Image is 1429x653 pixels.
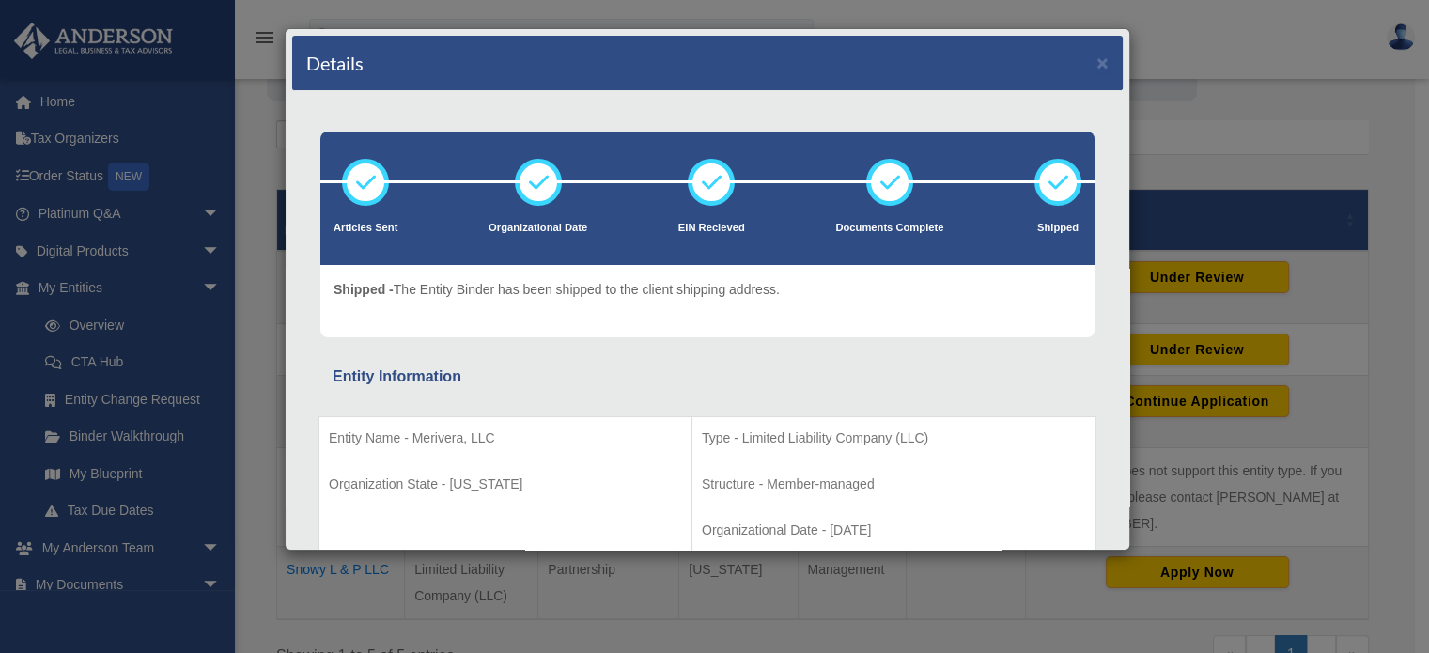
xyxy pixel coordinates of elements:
[329,473,682,496] p: Organization State - [US_STATE]
[329,427,682,450] p: Entity Name - Merivera, LLC
[334,278,780,302] p: The Entity Binder has been shipped to the client shipping address.
[702,519,1086,542] p: Organizational Date - [DATE]
[306,50,364,76] h4: Details
[489,219,587,238] p: Organizational Date
[835,219,943,238] p: Documents Complete
[334,282,394,297] span: Shipped -
[702,473,1086,496] p: Structure - Member-managed
[702,427,1086,450] p: Type - Limited Liability Company (LLC)
[1096,53,1109,72] button: ×
[333,364,1082,390] div: Entity Information
[1034,219,1081,238] p: Shipped
[678,219,745,238] p: EIN Recieved
[334,219,397,238] p: Articles Sent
